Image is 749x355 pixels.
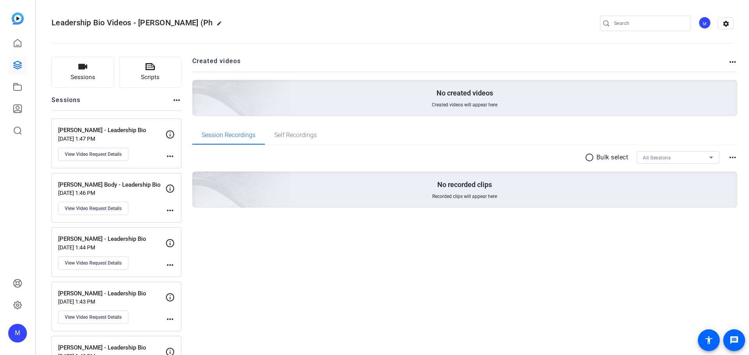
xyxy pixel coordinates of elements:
[58,190,165,196] p: [DATE] 1:46 PM
[105,94,291,263] img: embarkstudio-empty-session.png
[58,136,165,142] p: [DATE] 1:47 PM
[172,95,181,105] mat-icon: more_horiz
[165,206,175,215] mat-icon: more_horiz
[58,148,128,161] button: View Video Request Details
[437,88,493,98] p: No created videos
[51,95,81,110] h2: Sessions
[65,260,122,266] span: View Video Request Details
[698,16,712,30] ngx-avatar: Marketing
[729,336,739,345] mat-icon: message
[141,73,160,82] span: Scripts
[165,314,175,324] mat-icon: more_horiz
[58,126,165,135] p: [PERSON_NAME] - Leadership Bio
[704,336,714,345] mat-icon: accessibility
[596,153,628,162] p: Bulk select
[8,324,27,343] div: M
[58,311,128,324] button: View Video Request Details
[65,205,122,212] span: View Video Request Details
[432,102,497,108] span: Created videos will appear here
[728,57,737,67] mat-icon: more_horiz
[58,235,165,244] p: [PERSON_NAME] - Leadership Bio
[58,244,165,251] p: [DATE] 1:44 PM
[585,153,596,162] mat-icon: radio_button_unchecked
[65,314,122,320] span: View Video Request Details
[217,21,226,30] mat-icon: edit
[58,289,165,298] p: [PERSON_NAME] - Leadership Bio
[698,16,711,29] div: M
[437,180,492,189] p: No recorded clips
[71,73,95,82] span: Sessions
[432,193,497,200] span: Recorded clips will appear here
[12,12,24,25] img: blue-gradient.svg
[192,57,728,72] h2: Created videos
[119,57,182,88] button: Scripts
[105,3,291,172] img: Creted videos background
[718,18,734,30] mat-icon: settings
[643,155,671,161] span: All Sessions
[58,256,128,270] button: View Video Request Details
[165,260,175,270] mat-icon: more_horiz
[58,202,128,215] button: View Video Request Details
[614,19,684,28] input: Search
[51,18,213,27] span: Leadership Bio Videos - [PERSON_NAME] (Ph
[58,343,165,352] p: [PERSON_NAME] - Leadership Bio
[51,57,114,88] button: Sessions
[58,298,165,305] p: [DATE] 1:43 PM
[274,132,317,138] span: Self Recordings
[165,152,175,161] mat-icon: more_horiz
[202,132,256,138] span: Session Recordings
[58,180,165,189] p: [PERSON_NAME] Body - Leadership Bio
[65,151,122,157] span: View Video Request Details
[728,153,737,162] mat-icon: more_horiz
